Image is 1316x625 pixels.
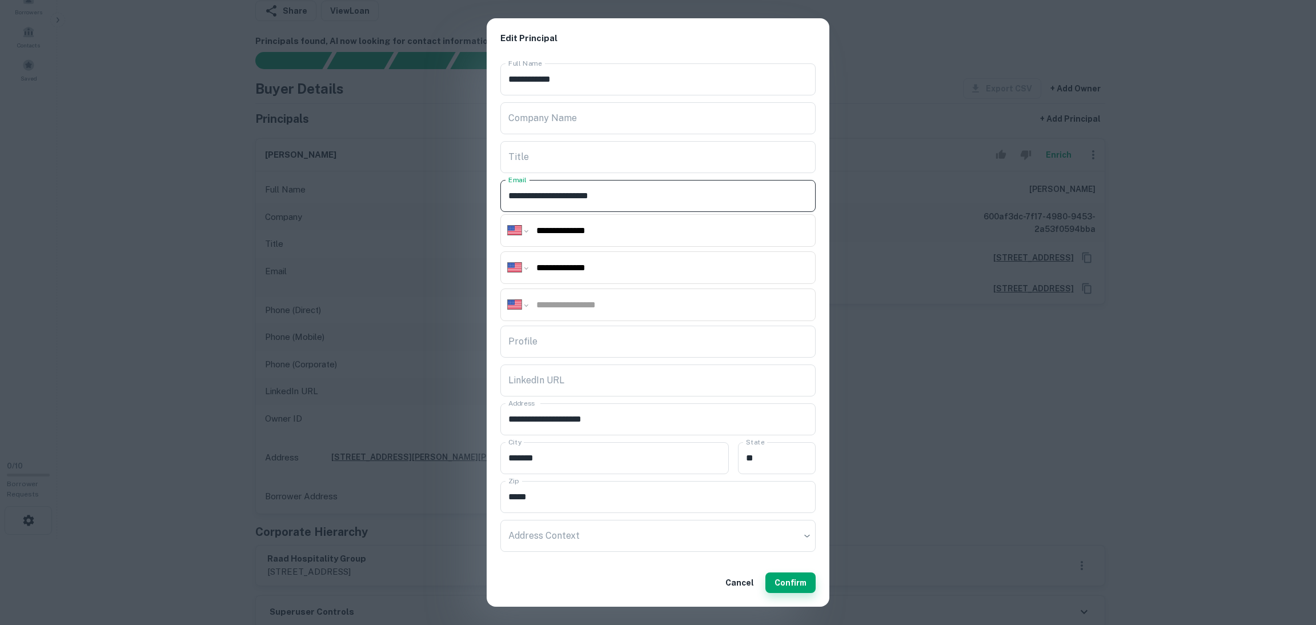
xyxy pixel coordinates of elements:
label: State [746,437,764,447]
label: Zip [508,476,519,486]
label: Address [508,398,535,408]
div: ​ [500,520,816,552]
h2: Edit Principal [487,18,829,59]
label: City [508,437,521,447]
iframe: Chat Widget [1259,534,1316,588]
button: Confirm [765,572,816,593]
label: Email [508,175,527,185]
label: Full Name [508,58,542,68]
button: Cancel [721,572,759,593]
